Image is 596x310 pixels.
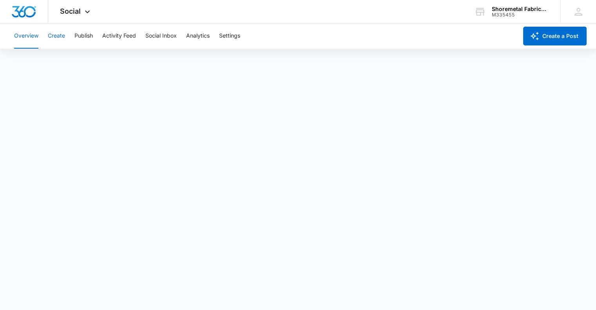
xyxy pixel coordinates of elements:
[102,24,136,49] button: Activity Feed
[60,7,81,15] span: Social
[145,24,177,49] button: Social Inbox
[74,24,93,49] button: Publish
[492,12,549,18] div: account id
[14,24,38,49] button: Overview
[186,24,210,49] button: Analytics
[219,24,240,49] button: Settings
[523,27,587,45] button: Create a Post
[48,24,65,49] button: Create
[492,6,549,12] div: account name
